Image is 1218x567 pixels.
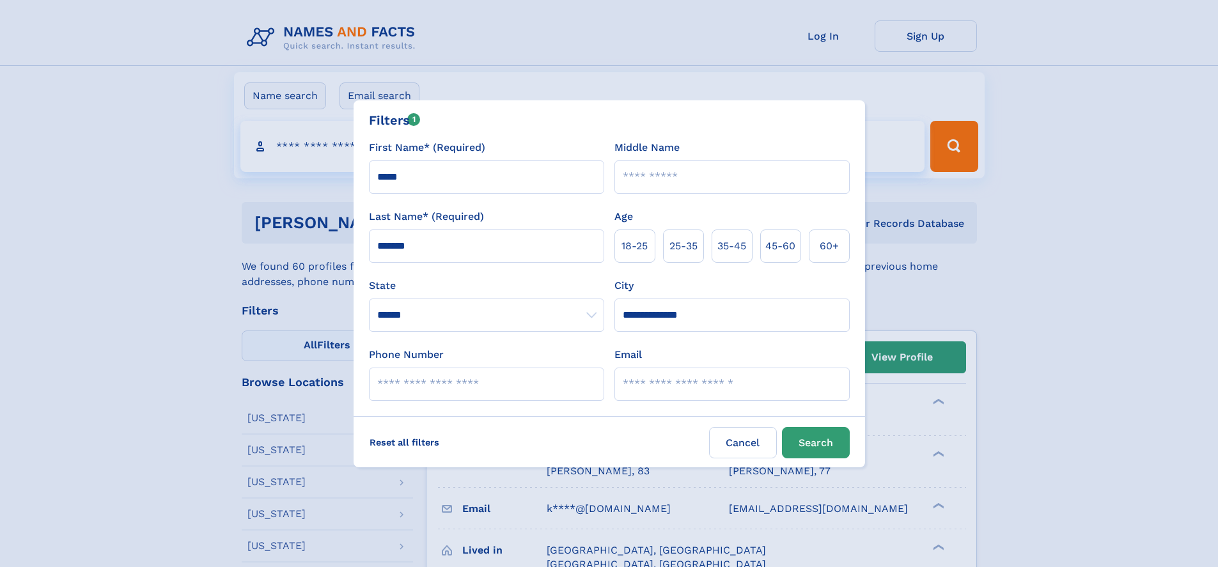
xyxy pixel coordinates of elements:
[717,238,746,254] span: 35‑45
[782,427,850,458] button: Search
[369,111,421,130] div: Filters
[621,238,648,254] span: 18‑25
[820,238,839,254] span: 60+
[369,347,444,362] label: Phone Number
[669,238,698,254] span: 25‑35
[369,278,604,293] label: State
[614,347,642,362] label: Email
[765,238,795,254] span: 45‑60
[369,140,485,155] label: First Name* (Required)
[614,140,680,155] label: Middle Name
[614,209,633,224] label: Age
[709,427,777,458] label: Cancel
[614,278,634,293] label: City
[369,209,484,224] label: Last Name* (Required)
[361,427,448,458] label: Reset all filters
